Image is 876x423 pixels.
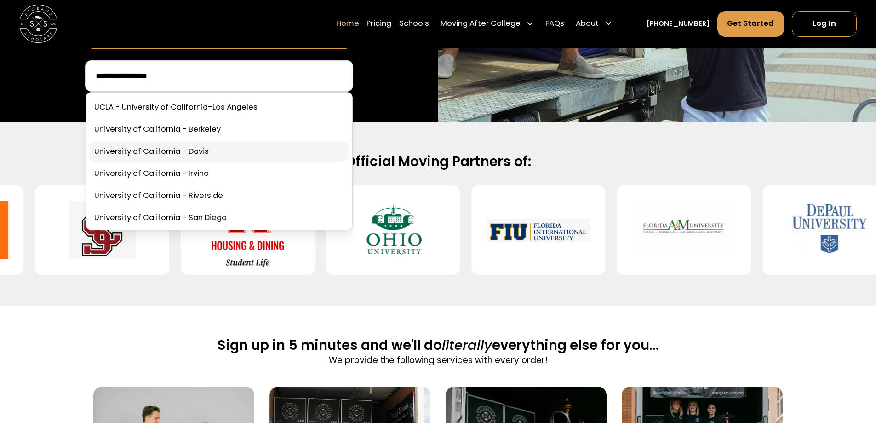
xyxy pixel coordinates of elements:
[442,336,492,354] span: literally
[196,193,299,267] img: University of Nebraska-Lincoln
[51,193,154,267] img: Santa Clara University
[19,5,57,43] img: Storage Scholars main logo
[647,19,710,29] a: [PHONE_NUMBER]
[545,11,564,37] a: FAQs
[366,11,391,37] a: Pricing
[336,11,359,37] a: Home
[218,354,659,367] p: We provide the following services with every order!
[717,11,784,37] a: Get Started
[487,193,590,267] img: Florida International University - Modesto
[441,18,521,30] div: Moving After College
[132,153,744,170] h2: Official Moving Partners of:
[437,11,538,37] div: Moving After College
[399,11,429,37] a: Schools
[576,18,599,30] div: About
[792,11,857,37] a: Log In
[341,193,445,267] img: Ohio University
[632,193,736,267] img: Florida A&M University (FAMU)
[572,11,616,37] div: About
[218,336,659,354] h2: Sign up in 5 minutes and we'll do everything else for you...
